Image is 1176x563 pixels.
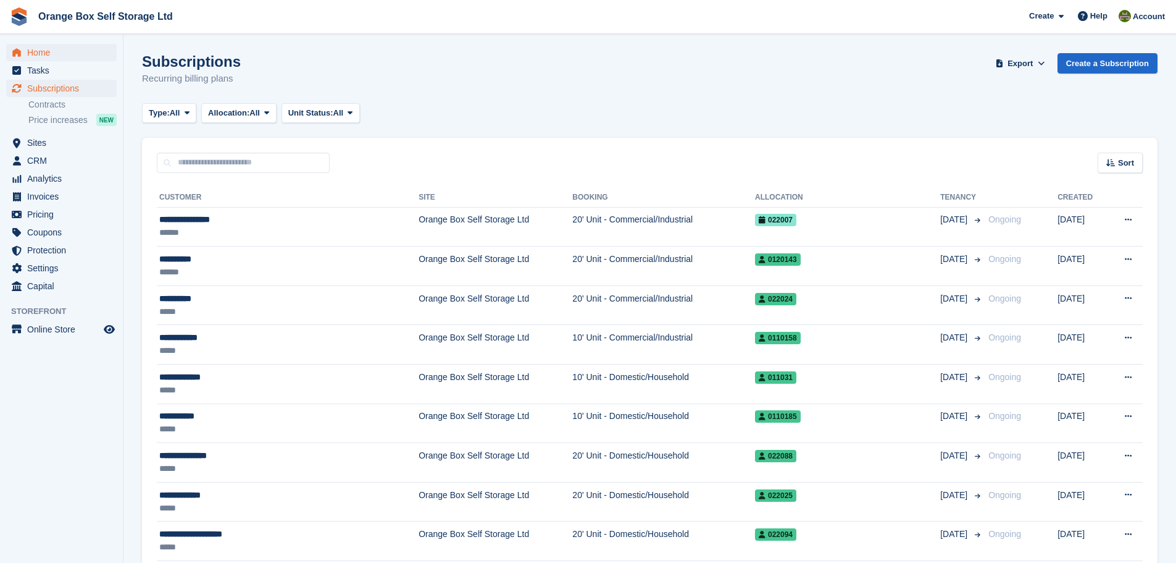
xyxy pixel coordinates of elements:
span: 022025 [755,489,796,502]
td: [DATE] [1057,404,1107,443]
a: Price increases NEW [28,113,117,127]
td: [DATE] [1057,247,1107,286]
td: [DATE] [1057,522,1107,561]
span: All [333,107,344,119]
span: Sort [1118,157,1134,169]
a: menu [6,277,117,295]
a: menu [6,152,117,169]
a: menu [6,44,117,61]
span: Type: [149,107,170,119]
span: Home [27,44,101,61]
a: menu [6,321,117,338]
span: [DATE] [940,489,970,502]
td: [DATE] [1057,365,1107,404]
span: Ongoing [988,372,1021,382]
th: Customer [157,188,419,208]
th: Created [1057,188,1107,208]
a: Orange Box Self Storage Ltd [33,6,178,27]
span: 022024 [755,293,796,305]
span: Capital [27,277,101,295]
span: Ongoing [988,214,1021,224]
td: [DATE] [1057,325,1107,365]
button: Export [993,53,1048,74]
span: [DATE] [940,410,970,423]
span: Ongoing [988,332,1021,342]
td: 20' Unit - Domestic/Household [572,482,755,522]
span: [DATE] [940,213,970,226]
span: Ongoing [988,254,1021,264]
span: 022007 [755,214,796,226]
span: 022088 [755,450,796,462]
span: 0110185 [755,410,801,423]
h1: Subscriptions [142,53,241,70]
span: 0110158 [755,332,801,344]
span: [DATE] [940,449,970,462]
span: Unit Status: [288,107,333,119]
span: [DATE] [940,253,970,266]
div: NEW [96,114,117,126]
span: Storefront [11,305,123,318]
span: Export [1007,57,1033,70]
span: Ongoing [988,451,1021,460]
span: 0120143 [755,253,801,266]
span: All [249,107,260,119]
td: Orange Box Self Storage Ltd [419,207,572,247]
span: Tasks [27,62,101,79]
span: Ongoing [988,490,1021,500]
span: 022094 [755,528,796,541]
td: [DATE] [1057,443,1107,483]
span: Protection [27,242,101,259]
a: menu [6,188,117,205]
td: [DATE] [1057,482,1107,522]
span: 011031 [755,371,796,384]
span: Invoices [27,188,101,205]
td: 10' Unit - Commercial/Industrial [572,325,755,365]
td: 20' Unit - Commercial/Industrial [572,247,755,286]
span: Sites [27,134,101,151]
a: menu [6,206,117,223]
span: Help [1090,10,1107,22]
td: Orange Box Self Storage Ltd [419,286,572,325]
a: menu [6,80,117,97]
a: Preview store [102,322,117,337]
span: All [170,107,180,119]
img: stora-icon-8386f47178a22dfd0bd8f6a31ec36ba5ce8667c1dd55bd0f319d3a0aa187defe.svg [10,7,28,26]
td: Orange Box Self Storage Ltd [419,365,572,404]
td: Orange Box Self Storage Ltd [419,443,572,483]
span: [DATE] [940,528,970,541]
a: menu [6,224,117,241]
span: [DATE] [940,371,970,384]
td: 20' Unit - Commercial/Industrial [572,207,755,247]
span: Settings [27,260,101,277]
td: Orange Box Self Storage Ltd [419,482,572,522]
span: Create [1029,10,1054,22]
th: Tenancy [940,188,983,208]
td: 10' Unit - Domestic/Household [572,365,755,404]
a: Contracts [28,99,117,111]
span: Ongoing [988,294,1021,303]
span: [DATE] [940,292,970,305]
span: CRM [27,152,101,169]
span: Online Store [27,321,101,338]
th: Site [419,188,572,208]
span: Ongoing [988,529,1021,539]
a: menu [6,260,117,277]
td: 20' Unit - Commercial/Industrial [572,286,755,325]
span: Coupons [27,224,101,241]
td: Orange Box Self Storage Ltd [419,325,572,365]
span: Pricing [27,206,101,223]
a: menu [6,242,117,259]
a: menu [6,170,117,187]
td: 10' Unit - Domestic/Household [572,404,755,443]
td: 20' Unit - Domestic/Household [572,522,755,561]
td: Orange Box Self Storage Ltd [419,247,572,286]
img: Pippa White [1119,10,1131,22]
td: [DATE] [1057,207,1107,247]
span: Subscriptions [27,80,101,97]
th: Allocation [755,188,940,208]
span: Price increases [28,114,88,126]
a: menu [6,62,117,79]
span: Ongoing [988,411,1021,421]
span: Analytics [27,170,101,187]
th: Booking [572,188,755,208]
